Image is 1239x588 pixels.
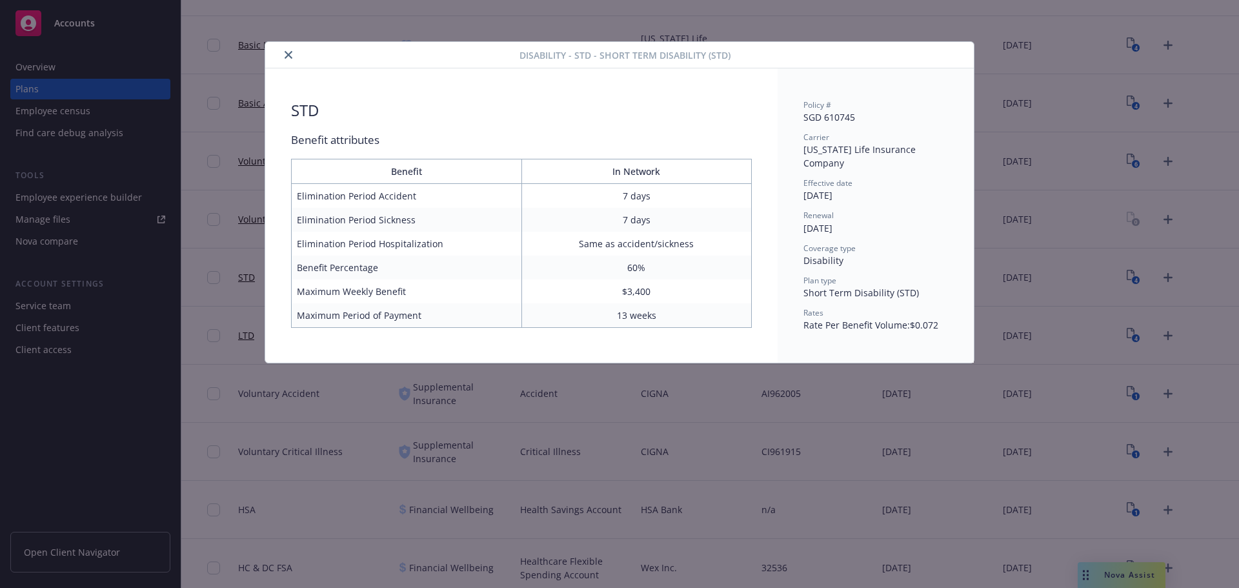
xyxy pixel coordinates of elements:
button: close [281,47,296,63]
span: Rates [803,307,823,318]
span: Renewal [803,210,834,221]
div: [DATE] [803,221,948,235]
div: [DATE] [803,188,948,202]
td: Elimination Period Hospitalization [292,232,522,256]
div: Benefit attributes [291,132,752,148]
td: Maximum Weekly Benefit [292,279,522,303]
td: Elimination Period Sickness [292,208,522,232]
span: Disability - STD - Short Term Disability (STD) [519,48,730,62]
td: Same as accident/sickness [521,232,752,256]
div: Disability [803,254,948,267]
span: Coverage type [803,243,856,254]
td: 7 days [521,208,752,232]
span: Carrier [803,132,829,143]
div: SGD 610745 [803,110,948,124]
span: Plan type [803,275,836,286]
span: Policy # [803,99,831,110]
div: [US_STATE] Life Insurance Company [803,143,948,170]
td: 13 weeks [521,303,752,328]
td: 7 days [521,184,752,208]
div: Rate Per Benefit Volume : $0.072 [803,318,948,332]
div: STD [291,99,319,121]
span: Effective date [803,177,852,188]
th: In Network [521,159,752,184]
td: Maximum Period of Payment [292,303,522,328]
th: Benefit [292,159,522,184]
td: Benefit Percentage [292,256,522,279]
td: 60% [521,256,752,279]
td: Elimination Period Accident [292,184,522,208]
td: $3,400 [521,279,752,303]
div: Short Term Disability (STD) [803,286,948,299]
